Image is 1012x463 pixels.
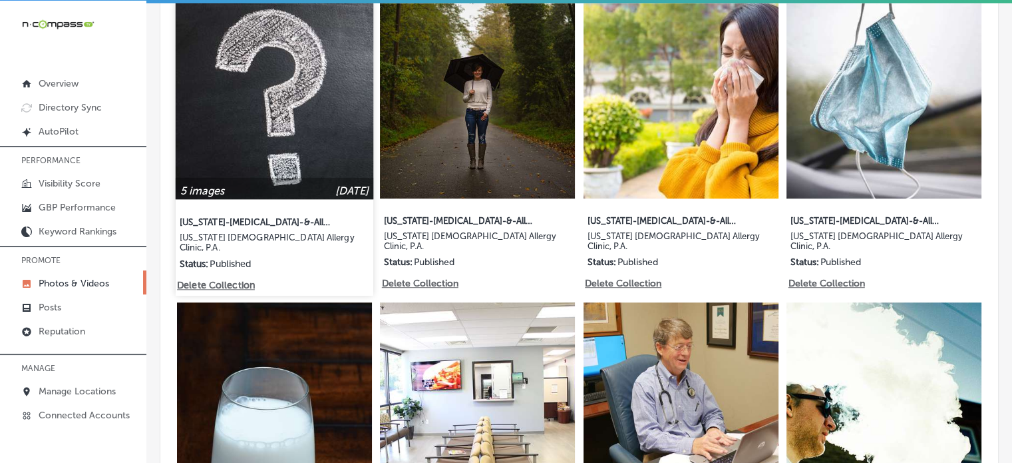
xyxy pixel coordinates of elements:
[180,184,224,197] p: 5 images
[39,202,116,213] p: GBP Performance
[39,386,116,397] p: Manage Locations
[820,256,861,268] p: Published
[585,278,660,289] p: Delete Collection
[39,78,79,89] p: Overview
[39,326,85,337] p: Reputation
[788,278,864,289] p: Delete Collection
[39,178,100,189] p: Visibility Score
[380,3,575,199] img: Collection thumbnail
[790,208,942,231] label: [US_STATE]-[MEDICAL_DATA]-&-Allergy-[PERSON_NAME]
[39,410,130,421] p: Connected Accounts
[584,3,778,199] img: Collection thumbnail
[382,278,457,289] p: Delete Collection
[180,232,369,258] label: [US_STATE] [DEMOGRAPHIC_DATA] Allergy Clinic, P.A.
[786,3,981,199] img: Collection thumbnail
[176,1,373,199] img: Collection thumbnail
[210,258,251,270] p: Published
[335,184,369,197] p: [DATE]
[588,208,739,231] label: [US_STATE]-[MEDICAL_DATA]-&-Allergy-[PERSON_NAME]
[39,278,109,289] p: Photos & Videos
[177,280,253,291] p: Delete Collection
[180,258,209,270] p: Status:
[790,256,819,268] p: Status:
[21,18,94,31] img: 660ab0bf-5cc7-4cb8-ba1c-48b5ae0f18e60NCTV_CLogo_TV_Black_-500x88.png
[39,126,79,137] p: AutoPilot
[790,231,977,256] label: [US_STATE] [DEMOGRAPHIC_DATA] Allergy Clinic, P.A.
[39,102,102,113] p: Directory Sync
[384,256,413,268] p: Status:
[39,226,116,237] p: Keyword Rankings
[414,256,454,268] p: Published
[588,231,774,256] label: [US_STATE] [DEMOGRAPHIC_DATA] Allergy Clinic, P.A.
[588,256,616,268] p: Status:
[180,209,334,233] label: [US_STATE]-[MEDICAL_DATA]-&-Allergy-[PERSON_NAME]
[384,231,571,256] label: [US_STATE] [DEMOGRAPHIC_DATA] Allergy Clinic, P.A.
[39,302,61,313] p: Posts
[384,208,536,231] label: [US_STATE]-[MEDICAL_DATA]-&-Allergy-[PERSON_NAME]
[617,256,658,268] p: Published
